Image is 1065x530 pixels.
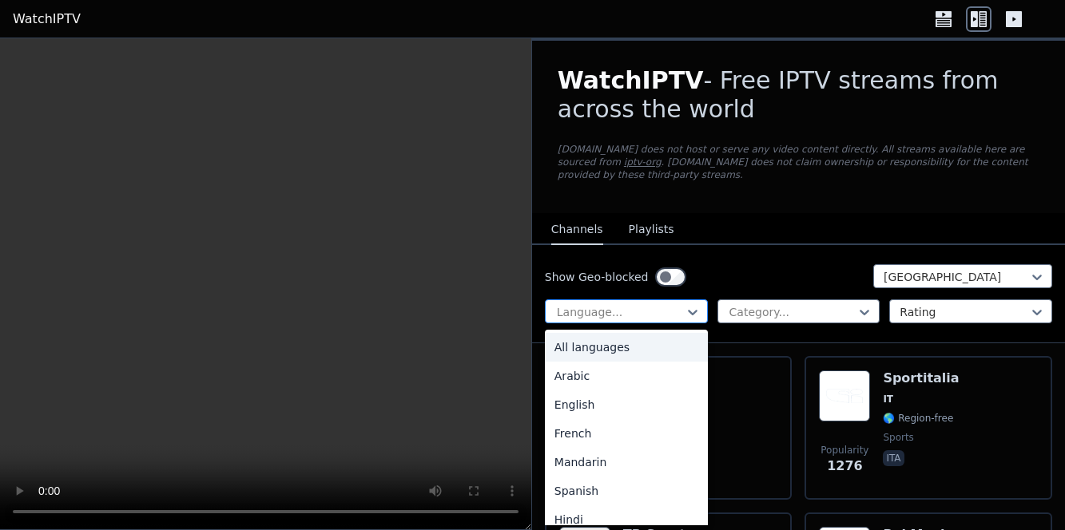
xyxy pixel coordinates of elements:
[624,156,662,168] a: iptv-org
[883,370,959,386] h6: Sportitalia
[551,215,603,245] button: Channels
[545,269,649,285] label: Show Geo-blocked
[821,444,868,457] span: Popularity
[545,419,708,448] div: French
[545,333,708,362] div: All languages
[558,143,1039,181] p: [DOMAIN_NAME] does not host or serve any video content directly. All streams available here are s...
[827,457,863,476] span: 1276
[545,362,708,390] div: Arabic
[13,10,81,29] a: WatchIPTV
[883,412,953,425] span: 🌎 Region-free
[545,390,708,419] div: English
[558,66,1039,124] h1: - Free IPTV streams from across the world
[545,477,708,505] div: Spanish
[819,370,870,421] img: Sportitalia
[629,215,674,245] button: Playlists
[883,393,893,405] span: IT
[883,450,904,466] p: ita
[883,431,913,444] span: sports
[558,66,704,94] span: WatchIPTV
[545,448,708,477] div: Mandarin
